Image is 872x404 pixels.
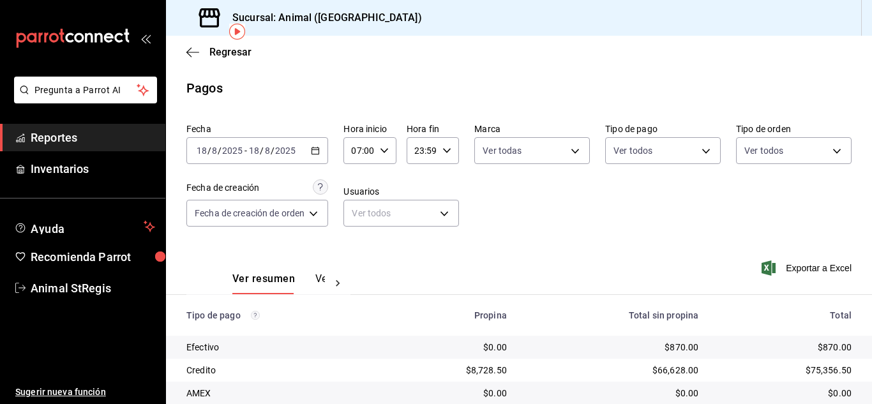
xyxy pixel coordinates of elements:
input: -- [264,146,271,156]
button: Exportar a Excel [764,260,852,276]
input: ---- [274,146,296,156]
div: Propina [396,310,506,320]
input: ---- [222,146,243,156]
div: AMEX [186,387,376,400]
label: Tipo de orden [736,124,852,133]
button: Regresar [186,46,252,58]
div: Credito [186,364,376,377]
button: Ver resumen [232,273,295,294]
span: / [218,146,222,156]
input: -- [248,146,260,156]
div: Ver todos [343,200,459,227]
div: Total sin propina [527,310,698,320]
span: / [271,146,274,156]
a: Pregunta a Parrot AI [9,93,157,106]
img: Tooltip marker [229,24,245,40]
div: $0.00 [527,387,698,400]
label: Tipo de pago [605,124,721,133]
span: Inventarios [31,160,155,177]
input: -- [211,146,218,156]
h3: Sucursal: Animal ([GEOGRAPHIC_DATA]) [222,10,422,26]
span: Ayuda [31,219,139,234]
div: $8,728.50 [396,364,506,377]
div: $0.00 [396,387,506,400]
div: $870.00 [719,341,852,354]
div: $0.00 [719,387,852,400]
div: Tipo de pago [186,310,376,320]
input: -- [196,146,207,156]
label: Fecha [186,124,328,133]
div: $870.00 [527,341,698,354]
label: Marca [474,124,590,133]
span: Regresar [209,46,252,58]
button: Pregunta a Parrot AI [14,77,157,103]
div: Efectivo [186,341,376,354]
label: Hora inicio [343,124,396,133]
span: Pregunta a Parrot AI [34,84,137,97]
div: Pagos [186,79,223,98]
span: Recomienda Parrot [31,248,155,266]
span: Fecha de creación de orden [195,207,304,220]
label: Usuarios [343,187,459,196]
div: $66,628.00 [527,364,698,377]
span: Sugerir nueva función [15,385,155,399]
label: Hora fin [407,124,459,133]
span: / [260,146,264,156]
span: Reportes [31,129,155,146]
span: / [207,146,211,156]
button: Ver pagos [315,273,363,294]
span: Ver todos [744,144,783,157]
span: Animal StRegis [31,280,155,297]
button: open_drawer_menu [140,33,151,43]
svg: Los pagos realizados con Pay y otras terminales son montos brutos. [251,311,260,320]
span: Ver todas [483,144,522,157]
div: $0.00 [396,341,506,354]
div: $75,356.50 [719,364,852,377]
div: Total [719,310,852,320]
span: - [244,146,247,156]
span: Ver todos [613,144,652,157]
div: Fecha de creación [186,181,259,195]
div: navigation tabs [232,273,325,294]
